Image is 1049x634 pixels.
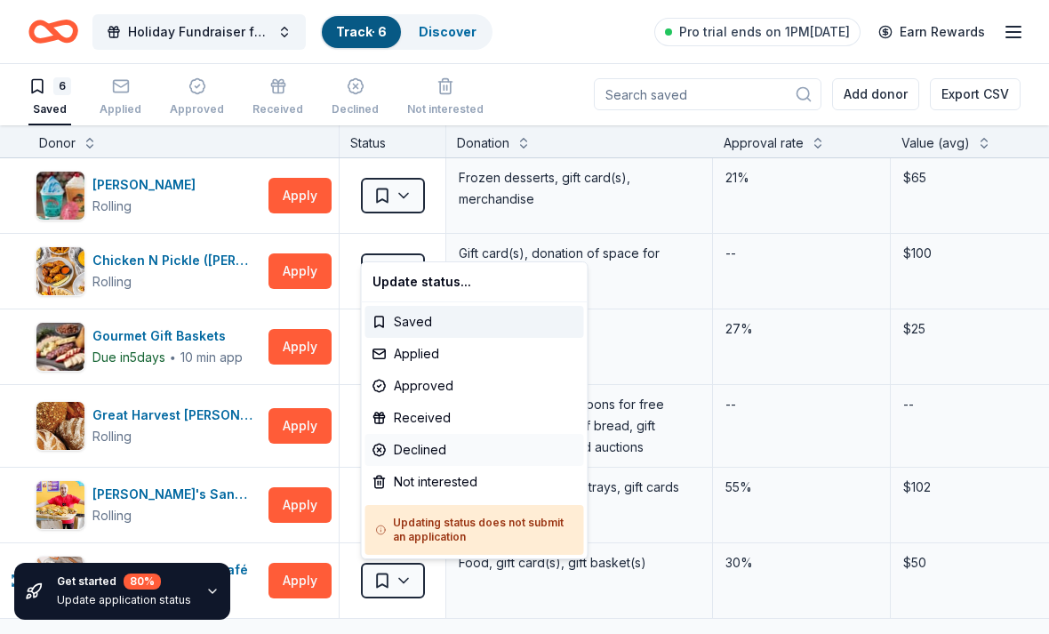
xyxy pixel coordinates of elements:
[365,466,584,498] div: Not interested
[376,516,573,544] h5: Updating status does not submit an application
[365,402,584,434] div: Received
[365,338,584,370] div: Applied
[365,434,584,466] div: Declined
[365,306,584,338] div: Saved
[365,370,584,402] div: Approved
[365,266,584,298] div: Update status...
